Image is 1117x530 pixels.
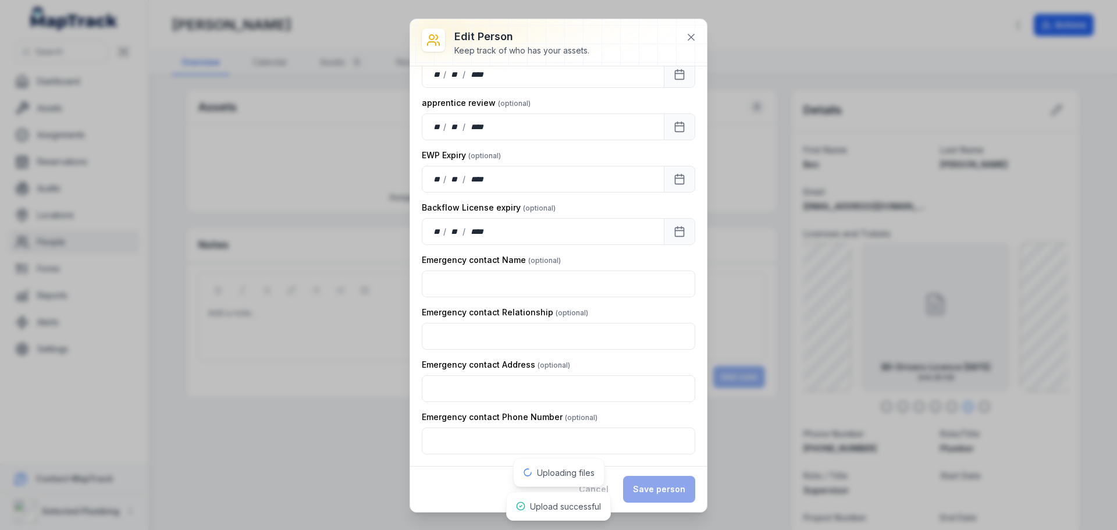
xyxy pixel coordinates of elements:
[447,69,463,80] div: month,
[447,173,463,185] div: month,
[443,226,447,237] div: /
[432,69,443,80] div: day,
[467,173,488,185] div: year,
[447,226,463,237] div: month,
[443,69,447,80] div: /
[664,61,695,88] button: Calendar
[422,150,501,161] label: EWP Expiry
[422,411,597,423] label: Emergency contact Phone Number
[422,97,531,109] label: apprentice review
[443,173,447,185] div: /
[463,69,467,80] div: /
[463,226,467,237] div: /
[664,113,695,140] button: Calendar
[463,121,467,133] div: /
[467,121,488,133] div: year,
[432,173,443,185] div: day,
[422,307,588,318] label: Emergency contact Relationship
[463,173,467,185] div: /
[443,121,447,133] div: /
[432,121,443,133] div: day,
[530,501,601,511] span: Upload successful
[664,166,695,193] button: Calendar
[664,218,695,245] button: Calendar
[432,226,443,237] div: day,
[454,45,589,56] div: Keep track of who has your assets.
[422,254,561,266] label: Emergency contact Name
[422,359,570,371] label: Emergency contact Address
[467,69,488,80] div: year,
[467,226,488,237] div: year,
[454,29,589,45] h3: Edit person
[537,468,595,478] span: Uploading files
[447,121,463,133] div: month,
[422,202,556,214] label: Backflow License expiry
